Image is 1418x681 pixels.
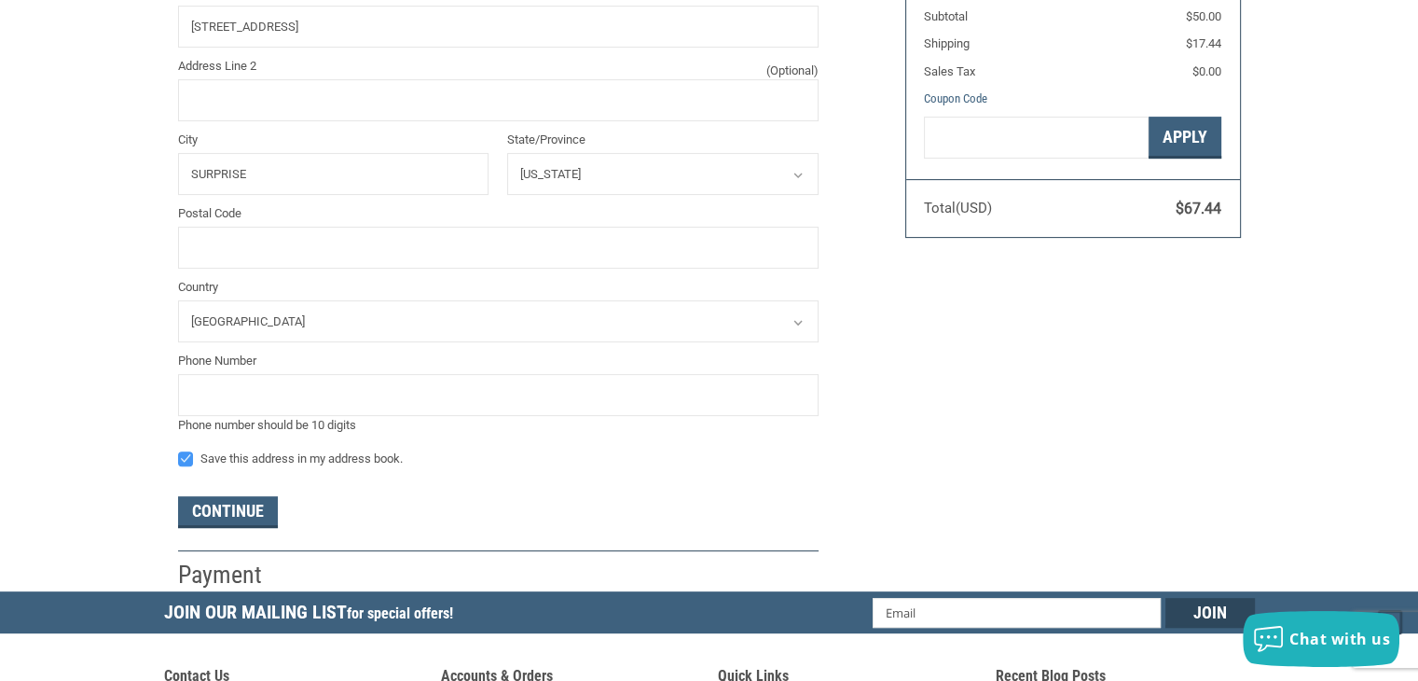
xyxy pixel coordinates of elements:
[1149,117,1221,159] button: Apply
[924,9,968,23] span: Subtotal
[924,117,1149,159] input: Gift Certificate or Coupon Code
[1176,200,1221,217] span: $67.44
[924,91,987,105] a: Coupon Code
[164,591,462,639] h5: Join Our Mailing List
[924,36,970,50] span: Shipping
[766,62,819,80] small: (Optional)
[178,560,287,591] h2: Payment
[178,204,819,223] label: Postal Code
[873,598,1161,628] input: Email
[1165,598,1255,628] input: Join
[1186,9,1221,23] span: $50.00
[178,452,819,466] label: Save this address in my address book.
[178,57,819,76] label: Address Line 2
[1243,611,1399,667] button: Chat with us
[347,605,453,622] span: for special offers!
[507,131,819,149] label: State/Province
[178,496,278,528] button: Continue
[1289,629,1390,649] span: Chat with us
[924,64,975,78] span: Sales Tax
[1192,64,1221,78] span: $0.00
[178,278,819,297] label: Country
[178,131,489,149] label: City
[178,416,819,435] div: Phone number should be 10 digits
[924,200,992,216] span: Total (USD)
[1186,36,1221,50] span: $17.44
[178,352,819,370] label: Phone Number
